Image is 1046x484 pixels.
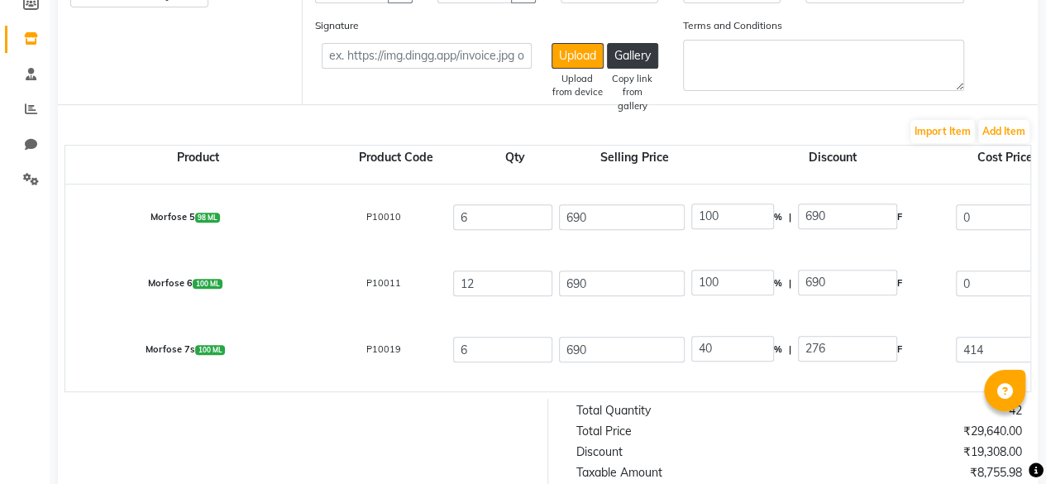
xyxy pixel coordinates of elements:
[552,43,604,69] button: Upload
[700,149,965,184] div: Discount
[195,345,225,355] span: 100 ML
[318,200,450,234] div: P10010
[799,423,1034,440] div: ₹29,640.00
[799,464,1034,482] div: ₹8,755.98
[322,43,531,69] input: ex. https://img.dingg.app/invoice.jpg or uploaded image name
[552,72,604,100] div: Upload from device
[564,402,800,419] div: Total Quantity
[799,443,1034,461] div: ₹19,308.00
[799,402,1034,419] div: 42
[978,120,1029,143] button: Add Item
[318,333,450,367] div: P10019
[330,149,462,184] div: Product Code
[53,200,318,234] div: Morfose 5
[774,336,782,363] span: %
[53,266,318,300] div: Morfose 6
[53,333,318,367] div: Morfose 7s
[897,204,902,231] span: F
[564,464,800,482] div: Taxable Amount
[597,146,672,168] span: Selling Price
[65,149,330,184] div: Product
[910,120,975,143] button: Import Item
[789,270,791,297] span: |
[193,279,222,289] span: 100 ML
[318,266,450,300] div: P10011
[607,43,658,69] button: Gallery
[897,270,902,297] span: F
[564,423,800,440] div: Total Price
[564,443,800,461] div: Discount
[774,270,782,297] span: %
[315,18,359,33] label: Signature
[774,204,782,231] span: %
[195,213,221,223] span: 98 ML
[789,204,791,231] span: |
[897,336,902,363] span: F
[462,149,568,184] div: Qty
[607,72,658,113] div: Copy link from gallery
[683,18,782,33] label: Terms and Conditions
[789,336,791,363] span: |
